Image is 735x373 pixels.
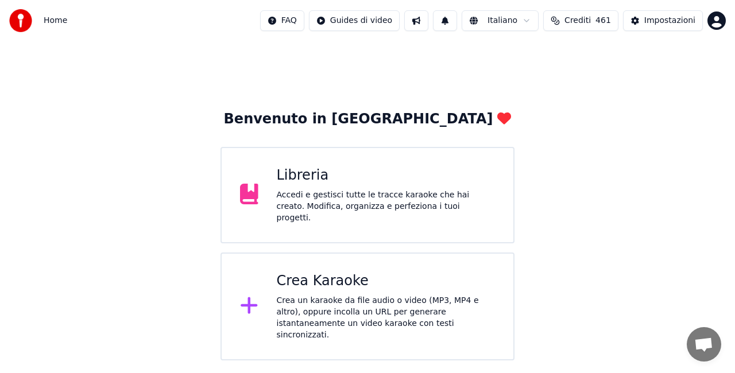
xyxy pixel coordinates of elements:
[277,189,496,224] div: Accedi e gestisci tutte le tracce karaoke che hai creato. Modifica, organizza e perfeziona i tuoi...
[687,327,721,362] div: Aprire la chat
[595,15,611,26] span: 461
[277,166,496,185] div: Libreria
[644,15,695,26] div: Impostazioni
[44,15,67,26] nav: breadcrumb
[277,272,496,290] div: Crea Karaoke
[623,10,703,31] button: Impostazioni
[277,295,496,341] div: Crea un karaoke da file audio o video (MP3, MP4 e altro), oppure incolla un URL per generare ista...
[564,15,591,26] span: Crediti
[543,10,618,31] button: Crediti461
[44,15,67,26] span: Home
[309,10,400,31] button: Guides di video
[224,110,512,129] div: Benvenuto in [GEOGRAPHIC_DATA]
[260,10,304,31] button: FAQ
[9,9,32,32] img: youka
